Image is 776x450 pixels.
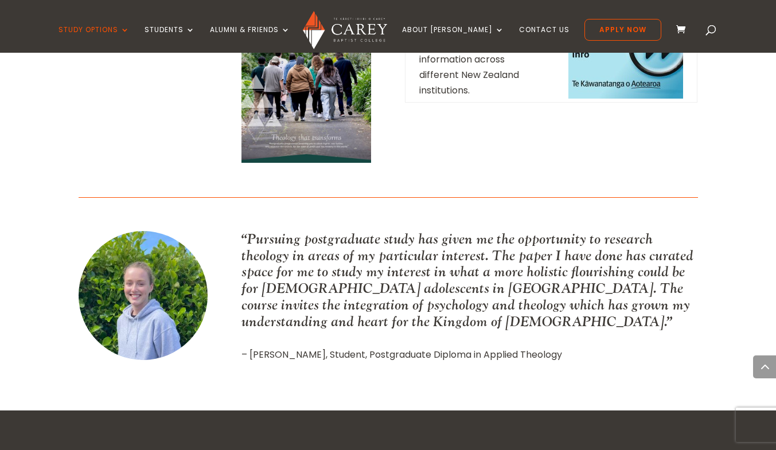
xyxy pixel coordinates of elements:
[241,231,697,330] p: “Pursuing postgraduate study has given me the opportunity to research theology in areas of my par...
[79,231,208,360] img: Sarah Buckwell, student
[241,153,371,166] a: Postgraduate Prospectus Cover 2025
[584,19,661,41] a: Apply Now
[303,11,387,49] img: Carey Baptist College
[402,26,504,53] a: About [PERSON_NAME]
[145,26,195,53] a: Students
[519,26,570,53] a: Contact Us
[59,26,130,53] a: Study Options
[419,21,537,99] p: Compare qualifications and academic information across different New Zealand institutions.
[210,26,290,53] a: Alumni & Friends
[241,347,697,362] p: – [PERSON_NAME], Student, Postgraduate Diploma in Applied Theology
